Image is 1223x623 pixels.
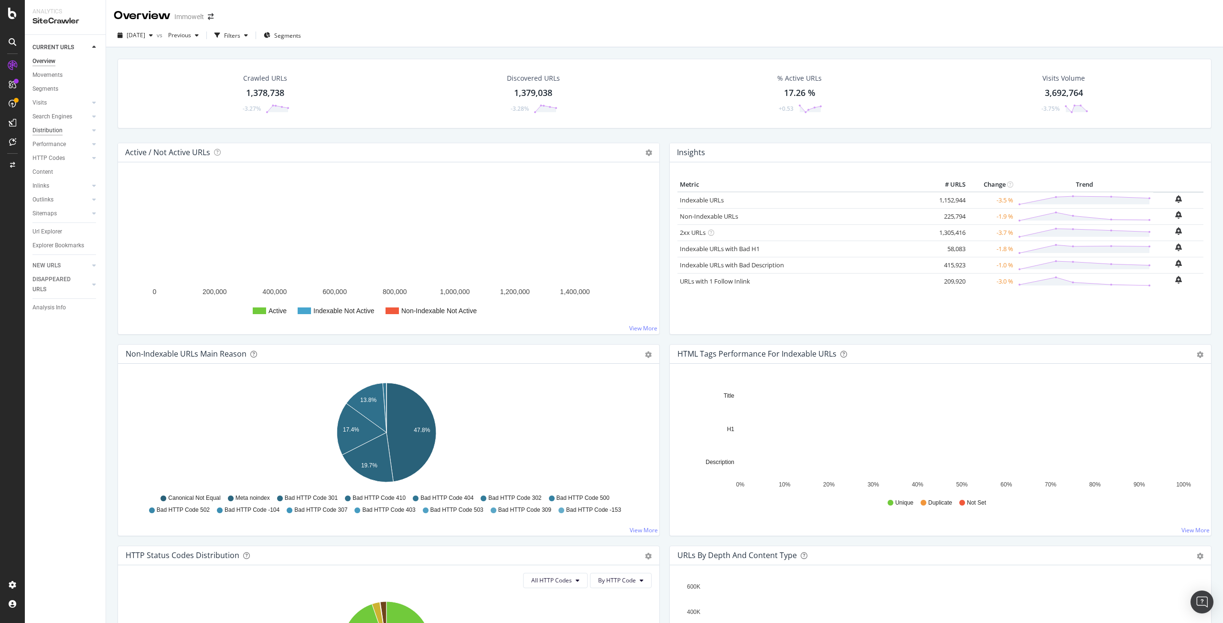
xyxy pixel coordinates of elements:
[968,208,1016,224] td: -1.9 %
[680,261,784,269] a: Indexable URLs with Bad Description
[32,209,89,219] a: Sitemaps
[727,426,735,433] text: H1
[168,494,220,502] span: Canonical Not Equal
[420,494,473,502] span: Bad HTTP Code 404
[566,506,621,514] span: Bad HTTP Code -153
[274,32,301,40] span: Segments
[203,288,227,296] text: 200,000
[126,178,652,327] div: A chart.
[126,379,648,490] svg: A chart.
[360,397,376,403] text: 13.8%
[32,112,72,122] div: Search Engines
[868,481,879,488] text: 30%
[968,273,1016,289] td: -3.0 %
[114,8,171,24] div: Overview
[32,209,57,219] div: Sitemaps
[157,506,210,514] span: Bad HTTP Code 502
[414,427,430,433] text: 47.8%
[598,576,636,584] span: By HTTP Code
[126,550,239,560] div: HTTP Status Codes Distribution
[1181,526,1210,534] a: View More
[498,506,551,514] span: Bad HTTP Code 309
[32,112,89,122] a: Search Engines
[523,573,588,588] button: All HTTP Codes
[677,146,705,159] h4: Insights
[1041,105,1060,113] div: -3.75%
[164,31,191,39] span: Previous
[32,195,54,205] div: Outlinks
[912,481,923,488] text: 40%
[736,481,745,488] text: 0%
[680,212,738,221] a: Non-Indexable URLs
[677,178,930,192] th: Metric
[1000,481,1012,488] text: 60%
[164,28,203,43] button: Previous
[677,349,837,359] div: HTML Tags Performance for Indexable URLs
[32,16,98,27] div: SiteCrawler
[968,178,1016,192] th: Change
[32,84,58,94] div: Segments
[968,257,1016,273] td: -1.0 %
[285,494,338,502] span: Bad HTTP Code 301
[174,12,204,21] div: Immowelt
[645,553,652,560] div: gear
[724,392,735,399] text: Title
[488,494,541,502] span: Bad HTTP Code 302
[32,153,65,163] div: HTTP Codes
[1175,195,1182,203] div: bell-plus
[32,139,66,149] div: Performance
[680,277,750,285] a: URLs with 1 Follow Inlink
[268,307,287,315] text: Active
[677,550,797,560] div: URLs by Depth and Content Type
[645,351,652,358] div: gear
[823,481,835,488] text: 20%
[32,153,89,163] a: HTTP Codes
[930,257,968,273] td: 415,923
[294,506,347,514] span: Bad HTTP Code 307
[645,149,652,156] i: Options
[157,31,164,39] span: vs
[687,609,700,615] text: 400K
[557,494,610,502] span: Bad HTTP Code 500
[1176,481,1191,488] text: 100%
[32,126,63,136] div: Distribution
[32,126,89,136] a: Distribution
[361,462,377,469] text: 19.7%
[677,379,1200,490] svg: A chart.
[967,499,986,507] span: Not Set
[590,573,652,588] button: By HTTP Code
[322,288,347,296] text: 600,000
[1191,591,1213,613] div: Open Intercom Messenger
[32,181,89,191] a: Inlinks
[430,506,483,514] span: Bad HTTP Code 503
[313,307,375,315] text: Indexable Not Active
[511,105,529,113] div: -3.28%
[1175,227,1182,235] div: bell-plus
[779,481,790,488] text: 10%
[32,227,62,237] div: Url Explorer
[353,494,406,502] span: Bad HTTP Code 410
[32,56,55,66] div: Overview
[32,42,89,53] a: CURRENT URLS
[32,195,89,205] a: Outlinks
[680,244,760,253] a: Indexable URLs with Bad H1
[32,167,99,177] a: Content
[1197,553,1203,560] div: gear
[930,241,968,257] td: 58,083
[1089,481,1101,488] text: 80%
[507,74,560,83] div: Discovered URLs
[1197,351,1203,358] div: gear
[956,481,967,488] text: 50%
[32,261,89,271] a: NEW URLS
[930,178,968,192] th: # URLS
[126,349,247,359] div: Non-Indexable URLs Main Reason
[560,288,590,296] text: 1,400,000
[343,426,359,433] text: 17.4%
[32,167,53,177] div: Content
[968,224,1016,241] td: -3.7 %
[153,288,157,296] text: 0
[930,273,968,289] td: 209,920
[1016,178,1153,192] th: Trend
